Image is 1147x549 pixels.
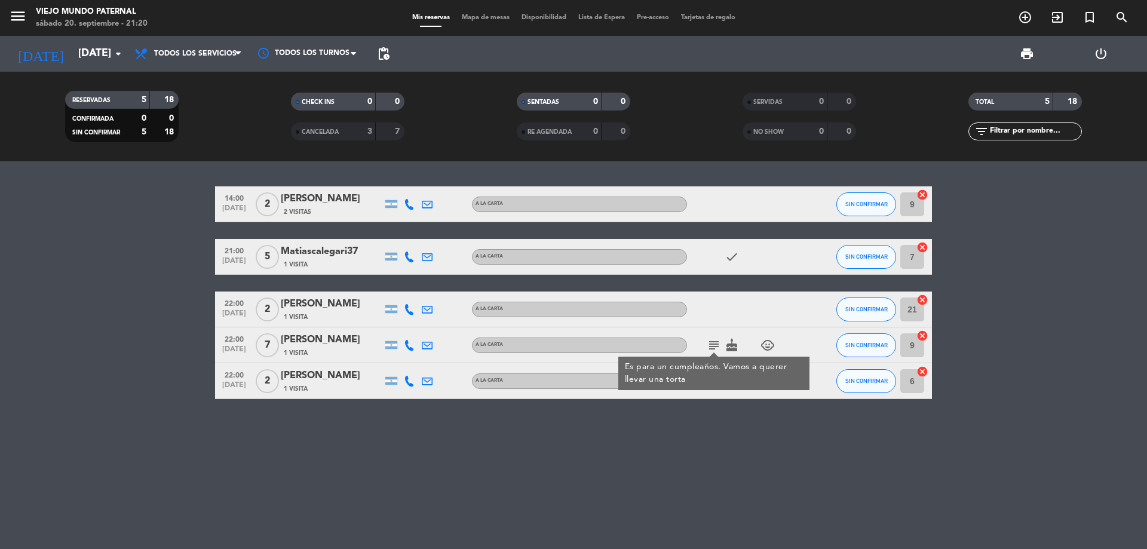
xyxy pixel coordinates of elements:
[476,201,503,206] span: A LA CARTA
[1094,47,1108,61] i: power_settings_new
[707,338,721,352] i: subject
[376,47,391,61] span: pending_actions
[916,189,928,201] i: cancel
[974,124,989,139] i: filter_list
[621,127,628,136] strong: 0
[395,97,402,106] strong: 0
[219,257,249,271] span: [DATE]
[1018,10,1032,24] i: add_circle_outline
[219,191,249,204] span: 14:00
[836,297,896,321] button: SIN CONFIRMAR
[456,14,516,21] span: Mapa de mesas
[916,366,928,378] i: cancel
[625,361,803,386] div: Es para un cumpleaños. Vamos a querer llevar una torta
[819,97,824,106] strong: 0
[516,14,572,21] span: Disponibilidad
[753,129,784,135] span: NO SHOW
[219,296,249,309] span: 22:00
[281,296,382,312] div: [PERSON_NAME]
[1082,10,1097,24] i: turned_in_not
[836,245,896,269] button: SIN CONFIRMAR
[219,367,249,381] span: 22:00
[593,97,598,106] strong: 0
[9,7,27,25] i: menu
[476,378,503,383] span: A LA CARTA
[36,6,148,18] div: Viejo Mundo Paternal
[9,7,27,29] button: menu
[219,381,249,395] span: [DATE]
[476,342,503,347] span: A LA CARTA
[753,99,783,105] span: SERVIDAS
[406,14,456,21] span: Mis reservas
[675,14,741,21] span: Tarjetas de regalo
[916,241,928,253] i: cancel
[845,342,888,348] span: SIN CONFIRMAR
[476,254,503,259] span: A LA CARTA
[284,348,308,358] span: 1 Visita
[1068,97,1079,106] strong: 18
[631,14,675,21] span: Pre-acceso
[256,333,279,357] span: 7
[284,312,308,322] span: 1 Visita
[476,306,503,311] span: A LA CARTA
[845,253,888,260] span: SIN CONFIRMAR
[142,114,146,122] strong: 0
[847,97,854,106] strong: 0
[528,129,572,135] span: RE AGENDADA
[621,97,628,106] strong: 0
[976,99,994,105] span: TOTAL
[284,207,311,217] span: 2 Visitas
[725,338,739,352] i: cake
[9,41,72,67] i: [DATE]
[281,191,382,207] div: [PERSON_NAME]
[725,250,739,264] i: check
[916,294,928,306] i: cancel
[1050,10,1065,24] i: exit_to_app
[164,128,176,136] strong: 18
[395,127,402,136] strong: 7
[284,260,308,269] span: 1 Visita
[845,201,888,207] span: SIN CONFIRMAR
[572,14,631,21] span: Lista de Espera
[1115,10,1129,24] i: search
[281,244,382,259] div: Matiascalegari37
[1020,47,1034,61] span: print
[367,97,372,106] strong: 0
[302,99,335,105] span: CHECK INS
[836,192,896,216] button: SIN CONFIRMAR
[219,204,249,218] span: [DATE]
[219,345,249,359] span: [DATE]
[989,125,1081,138] input: Filtrar por nombre...
[528,99,559,105] span: SENTADAS
[845,306,888,312] span: SIN CONFIRMAR
[256,297,279,321] span: 2
[760,338,775,352] i: child_care
[256,245,279,269] span: 5
[367,127,372,136] strong: 3
[847,127,854,136] strong: 0
[1045,97,1050,106] strong: 5
[836,333,896,357] button: SIN CONFIRMAR
[845,378,888,384] span: SIN CONFIRMAR
[281,332,382,348] div: [PERSON_NAME]
[819,127,824,136] strong: 0
[284,384,308,394] span: 1 Visita
[164,96,176,104] strong: 18
[72,130,120,136] span: SIN CONFIRMAR
[36,18,148,30] div: sábado 20. septiembre - 21:20
[1064,36,1138,72] div: LOG OUT
[72,97,111,103] span: RESERVADAS
[916,330,928,342] i: cancel
[836,369,896,393] button: SIN CONFIRMAR
[169,114,176,122] strong: 0
[256,192,279,216] span: 2
[219,309,249,323] span: [DATE]
[111,47,125,61] i: arrow_drop_down
[593,127,598,136] strong: 0
[142,96,146,104] strong: 5
[219,332,249,345] span: 22:00
[281,368,382,384] div: [PERSON_NAME]
[154,50,237,58] span: Todos los servicios
[256,369,279,393] span: 2
[219,243,249,257] span: 21:00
